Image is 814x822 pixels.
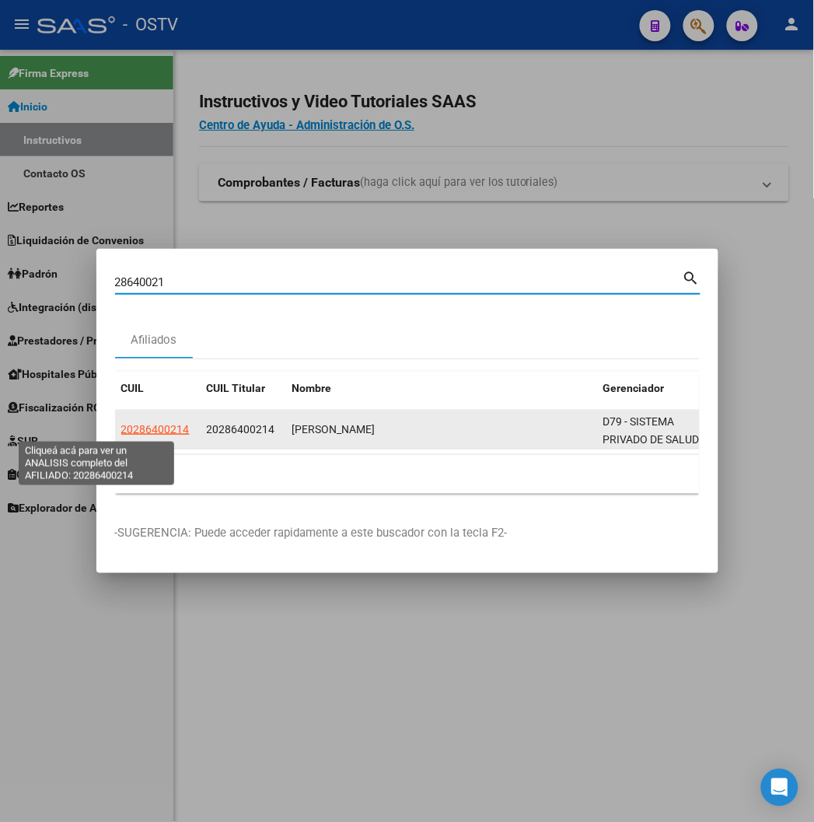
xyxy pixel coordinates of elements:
[207,382,266,394] span: CUIL Titular
[761,769,798,806] div: Open Intercom Messenger
[115,525,700,543] p: -SUGERENCIA: Puede acceder rapidamente a este buscador con la tecla F2-
[131,331,176,349] div: Afiliados
[121,382,145,394] span: CUIL
[115,372,201,405] datatable-header-cell: CUIL
[597,372,714,405] datatable-header-cell: Gerenciador
[683,268,700,286] mat-icon: search
[603,415,700,463] span: D79 - SISTEMA PRIVADO DE SALUD S.A (Medicenter)
[115,455,700,494] div: 1 total
[292,382,332,394] span: Nombre
[286,372,597,405] datatable-header-cell: Nombre
[207,423,275,435] span: 20286400214
[201,372,286,405] datatable-header-cell: CUIL Titular
[292,421,591,439] div: [PERSON_NAME]
[603,382,665,394] span: Gerenciador
[121,423,190,435] span: 20286400214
